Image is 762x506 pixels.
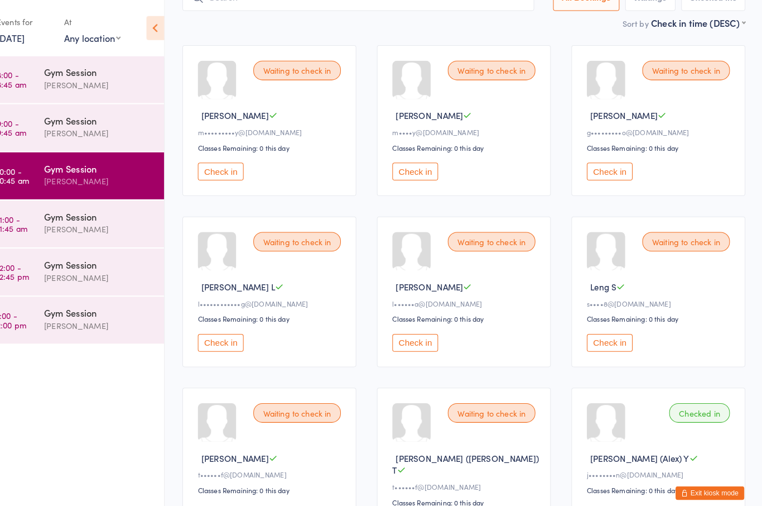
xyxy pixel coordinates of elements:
[590,159,635,176] button: Check in
[15,12,69,31] div: Events for
[61,77,168,89] div: [PERSON_NAME]
[80,31,136,43] div: Any location
[3,289,178,335] a: 1:00 -2:00 pmGym Session[PERSON_NAME]
[211,326,255,343] button: Check in
[61,264,168,277] div: [PERSON_NAME]
[61,311,168,324] div: [PERSON_NAME]
[401,291,543,300] div: l••••••a@[DOMAIN_NAME]
[401,441,543,464] span: [PERSON_NAME] ([PERSON_NAME]) T
[455,393,540,412] div: Waiting to check in
[61,123,168,136] div: [PERSON_NAME]
[455,59,540,78] div: Waiting to check in
[61,111,168,123] div: Gym Session
[211,291,354,300] div: l••••••••••••g@[DOMAIN_NAME]
[61,64,168,77] div: Gym Session
[671,393,730,412] div: Checked in
[644,226,730,245] div: Waiting to check in
[15,163,46,180] time: 10:00 - 10:45 am
[265,226,350,245] div: Waiting to check in
[590,291,733,300] div: s••••8@[DOMAIN_NAME]
[3,102,178,147] a: 9:00 -9:45 amGym Session[PERSON_NAME]
[15,303,44,321] time: 1:00 - 2:00 pm
[644,59,730,78] div: Waiting to check in
[3,242,178,288] a: 12:00 -12:45 pmGym Session[PERSON_NAME]
[401,485,543,494] div: Classes Remaining: 0 this day
[61,170,168,183] div: [PERSON_NAME]
[401,306,543,316] div: Classes Remaining: 0 this day
[211,306,354,316] div: Classes Remaining: 0 this day
[594,107,659,118] span: [PERSON_NAME]
[455,226,540,245] div: Waiting to check in
[404,107,470,118] span: [PERSON_NAME]
[265,393,350,412] div: Waiting to check in
[61,205,168,217] div: Gym Session
[61,252,168,264] div: Gym Session
[214,441,280,452] span: [PERSON_NAME]
[214,107,280,118] span: [PERSON_NAME]
[590,124,733,133] div: g•••••••••o@[DOMAIN_NAME]
[594,274,619,285] span: Leng S
[3,195,178,241] a: 11:00 -11:45 amGym Session[PERSON_NAME]
[3,55,178,101] a: 8:00 -8:45 amGym Session[PERSON_NAME]
[15,69,44,87] time: 8:00 - 8:45 am
[590,139,733,149] div: Classes Remaining: 0 this day
[15,209,45,227] time: 11:00 - 11:45 am
[265,59,350,78] div: Waiting to check in
[401,326,445,343] button: Check in
[80,12,136,31] div: At
[625,17,650,28] label: Sort by
[211,124,354,133] div: m•••••••••y@[DOMAIN_NAME]
[61,217,168,230] div: [PERSON_NAME]
[677,474,744,488] button: Exit kiosk mode
[590,473,733,483] div: Classes Remaining: 0 this day
[211,473,354,483] div: Classes Remaining: 0 this day
[401,139,543,149] div: Classes Remaining: 0 this day
[590,306,733,316] div: Classes Remaining: 0 this day
[211,159,255,176] button: Check in
[61,158,168,170] div: Gym Session
[15,31,42,43] a: [DATE]
[653,16,745,28] div: Check in time (DESC)
[211,458,354,467] div: t••••••f@[DOMAIN_NAME]
[590,458,733,467] div: j••••••••n@[DOMAIN_NAME]
[401,470,543,479] div: t••••••f@[DOMAIN_NAME]
[15,116,44,133] time: 9:00 - 9:45 am
[594,441,690,452] span: [PERSON_NAME] (Alex) Y
[211,139,354,149] div: Classes Remaining: 0 this day
[3,149,178,194] a: 10:00 -10:45 amGym Session[PERSON_NAME]
[404,274,470,285] span: [PERSON_NAME]
[401,124,543,133] div: m••••y@[DOMAIN_NAME]
[214,274,286,285] span: [PERSON_NAME] L
[15,256,46,274] time: 12:00 - 12:45 pm
[61,299,168,311] div: Gym Session
[401,159,445,176] button: Check in
[590,326,635,343] button: Check in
